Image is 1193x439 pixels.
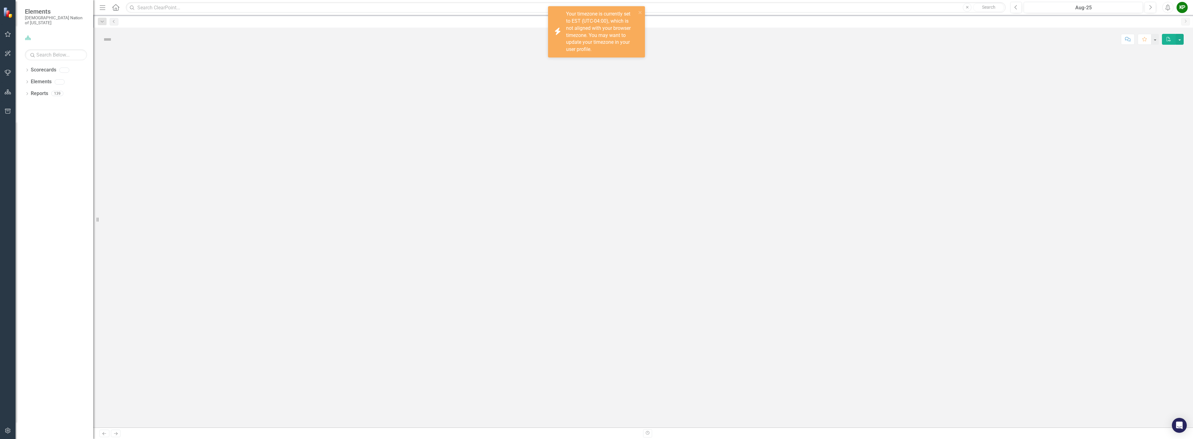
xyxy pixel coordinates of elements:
div: 139 [51,91,63,96]
input: Search ClearPoint... [126,2,1006,13]
button: close [638,9,642,16]
div: Open Intercom Messenger [1172,418,1187,433]
a: Reports [31,90,48,97]
button: KP [1177,2,1188,13]
img: Not Defined [103,34,112,44]
img: ClearPoint Strategy [3,7,14,18]
span: Elements [25,8,87,15]
input: Search Below... [25,49,87,60]
a: Scorecards [31,66,56,74]
span: Search [982,5,995,10]
button: Aug-25 [1024,2,1143,13]
div: Your timezone is currently set to EST (UTC-04:00), which is not aligned with your browser timezon... [566,11,636,53]
a: Elements [31,78,52,85]
div: Aug-25 [1026,4,1141,11]
button: Search [973,3,1004,12]
small: [DEMOGRAPHIC_DATA] Nation of [US_STATE] [25,15,87,25]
